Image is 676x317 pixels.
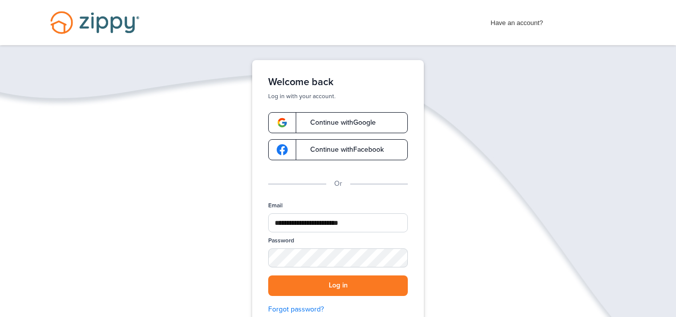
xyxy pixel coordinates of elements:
[300,119,376,126] span: Continue with Google
[491,13,543,29] span: Have an account?
[277,117,288,128] img: google-logo
[268,92,408,100] p: Log in with your account.
[277,144,288,155] img: google-logo
[268,248,408,267] input: Password
[268,236,294,245] label: Password
[268,139,408,160] a: google-logoContinue withFacebook
[268,275,408,296] button: Log in
[300,146,384,153] span: Continue with Facebook
[268,304,408,315] a: Forgot password?
[268,201,283,210] label: Email
[268,76,408,88] h1: Welcome back
[268,213,408,232] input: Email
[334,178,342,189] p: Or
[268,112,408,133] a: google-logoContinue withGoogle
